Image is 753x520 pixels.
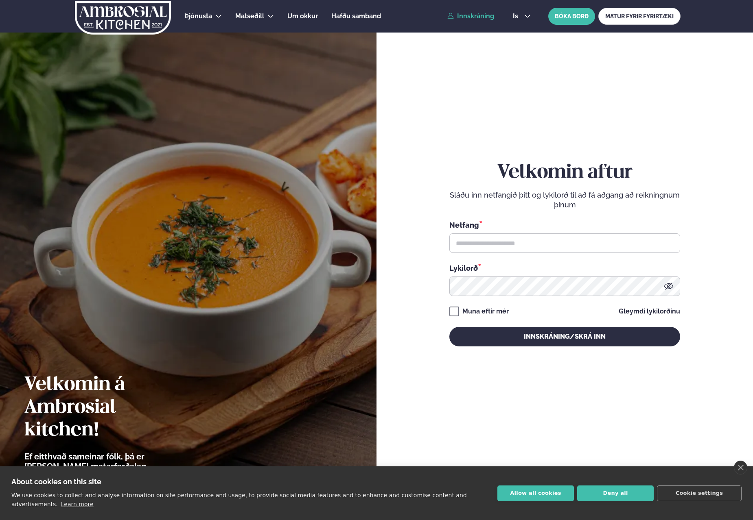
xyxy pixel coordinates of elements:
button: Innskráning/Skrá inn [449,327,680,346]
div: Lykilorð [449,263,680,273]
img: logo [74,1,172,35]
button: is [506,13,537,20]
a: Hafðu samband [331,11,381,21]
h2: Velkomin aftur [449,161,680,184]
button: Allow all cookies [497,485,574,501]
span: is [513,13,521,20]
a: Um okkur [287,11,318,21]
button: Cookie settings [657,485,742,501]
a: Learn more [61,501,94,507]
p: Sláðu inn netfangið þitt og lykilorð til að fá aðgang að reikningnum þínum [449,190,680,210]
p: Ef eitthvað sameinar fólk, þá er [PERSON_NAME] matarferðalag. [24,452,193,471]
a: Þjónusta [185,11,212,21]
div: Netfang [449,220,680,230]
button: BÓKA BORÐ [548,8,595,25]
span: Þjónusta [185,12,212,20]
p: We use cookies to collect and analyse information on site performance and usage, to provide socia... [11,492,467,507]
a: close [734,461,747,474]
button: Deny all [577,485,654,501]
a: Gleymdi lykilorðinu [619,308,680,315]
h2: Velkomin á Ambrosial kitchen! [24,374,193,442]
a: MATUR FYRIR FYRIRTÆKI [598,8,681,25]
span: Um okkur [287,12,318,20]
a: Matseðill [235,11,264,21]
strong: About cookies on this site [11,477,101,486]
span: Hafðu samband [331,12,381,20]
a: Innskráning [447,13,494,20]
span: Matseðill [235,12,264,20]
